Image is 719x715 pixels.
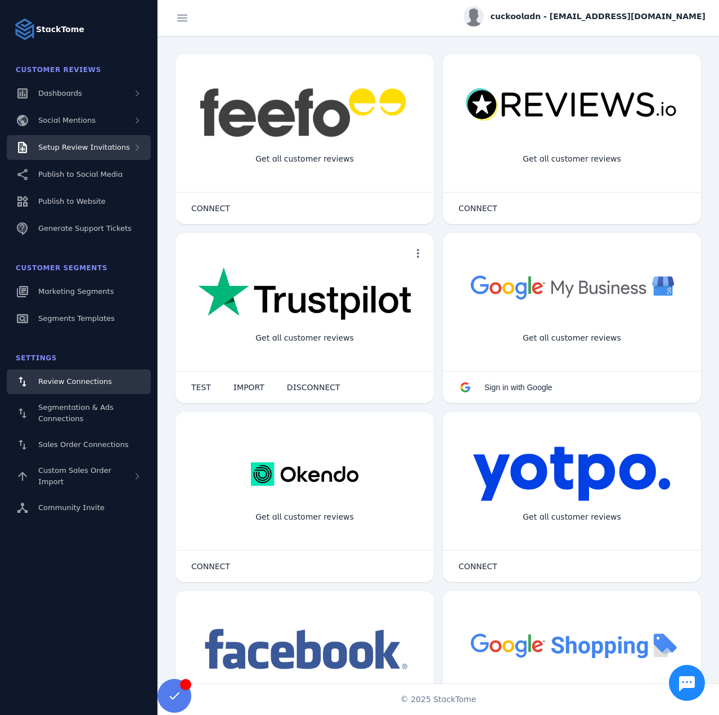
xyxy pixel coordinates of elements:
[491,11,705,23] span: cuckooladn - [EMAIL_ADDRESS][DOMAIN_NAME]
[7,432,151,457] a: Sales Order Connections
[38,503,105,512] span: Community Invite
[198,267,411,322] img: trustpilot.png
[180,197,241,220] button: CONNECT
[459,562,497,570] span: CONNECT
[38,314,115,323] span: Segments Templates
[246,502,363,532] div: Get all customer reviews
[459,204,497,212] span: CONNECT
[465,625,678,665] img: googleshopping.png
[191,383,211,391] span: TEST
[7,162,151,187] a: Publish to Social Media
[38,197,105,205] span: Publish to Website
[514,323,630,353] div: Get all customer reviews
[180,555,241,578] button: CONNECT
[38,287,114,296] span: Marketing Segments
[447,197,509,220] button: CONNECT
[484,383,552,392] span: Sign in with Google
[38,466,111,486] span: Custom Sales Order Import
[38,440,128,449] span: Sales Order Connections
[407,242,429,265] button: more
[16,66,101,74] span: Customer Reviews
[38,143,130,151] span: Setup Review Invitations
[7,189,151,214] a: Publish to Website
[251,446,358,502] img: okendo.webp
[246,144,363,174] div: Get all customer reviews
[38,89,82,97] span: Dashboards
[7,279,151,304] a: Marketing Segments
[514,144,630,174] div: Get all customer reviews
[7,306,151,331] a: Segments Templates
[14,18,36,41] img: Logo image
[38,170,123,178] span: Publish to Social Media
[464,6,705,26] button: cuckooladn - [EMAIL_ADDRESS][DOMAIN_NAME]
[464,6,484,26] img: profile.jpg
[7,495,151,520] a: Community Invite
[287,383,340,391] span: DISCONNECT
[16,354,57,362] span: Settings
[447,555,509,578] button: CONNECT
[38,116,96,124] span: Social Mentions
[7,396,151,430] a: Segmentation & Ads Connections
[447,376,564,399] button: Sign in with Google
[16,264,107,272] span: Customer Segments
[198,88,411,137] img: feefo.png
[465,88,678,122] img: reviewsio.svg
[38,224,132,233] span: Generate Support Tickets
[276,376,352,399] button: DISCONNECT
[36,24,84,35] strong: StackTome
[505,681,638,711] div: Import Products from Google
[222,376,276,399] button: IMPORT
[7,216,151,241] a: Generate Support Tickets
[473,446,671,502] img: yotpo.png
[180,376,222,399] button: TEST
[401,694,477,705] span: © 2025 StackTome
[233,383,264,391] span: IMPORT
[191,204,230,212] span: CONNECT
[191,562,230,570] span: CONNECT
[198,625,411,675] img: facebook.png
[246,323,363,353] div: Get all customer reviews
[7,369,151,394] a: Review Connections
[38,377,112,386] span: Review Connections
[38,403,114,423] span: Segmentation & Ads Connections
[465,267,678,307] img: googlebusiness.png
[514,502,630,532] div: Get all customer reviews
